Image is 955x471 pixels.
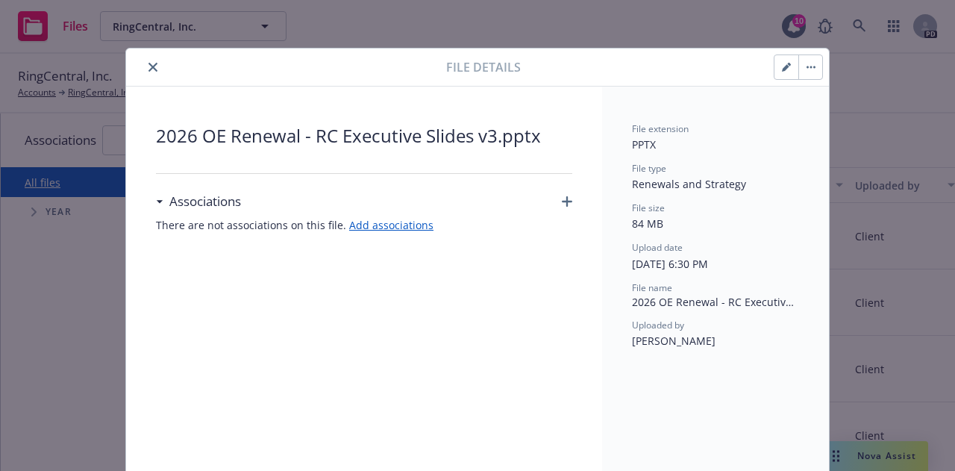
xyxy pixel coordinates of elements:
span: Renewals and Strategy [632,177,746,191]
span: File details [446,58,521,76]
span: There are not associations on this file. [156,217,572,233]
span: Uploaded by [632,319,684,331]
span: [DATE] 6:30 PM [632,257,708,271]
a: Add associations [349,218,433,232]
button: close [144,58,162,76]
span: 84 MB [632,216,663,231]
span: 2026 OE Renewal - RC Executive Slides v3.pptx [156,122,572,149]
span: [PERSON_NAME] [632,334,716,348]
span: PPTX [632,137,656,152]
span: File type [632,162,666,175]
span: File size [632,202,665,214]
span: File extension [632,122,689,135]
div: Associations [156,192,241,211]
h3: Associations [169,192,241,211]
span: File name [632,281,672,294]
span: 2026 OE Renewal - RC Executive Slides v3.pptx [632,294,799,310]
span: Upload date [632,241,683,254]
